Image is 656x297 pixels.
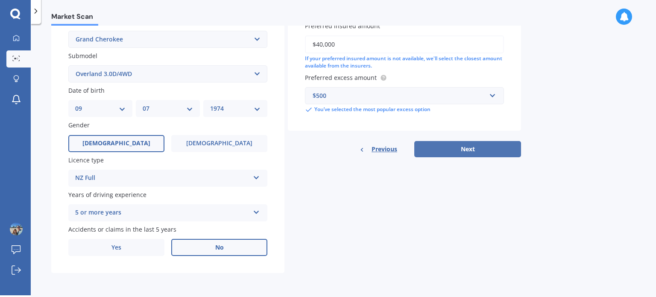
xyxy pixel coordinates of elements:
[68,86,105,94] span: Date of birth
[10,223,23,235] img: ACg8ocL5aw0dxJ_avfg7keYlyKEyszHVXpPvrgF0FNEX9v17LUAlcK21=s96-c
[68,191,146,199] span: Years of driving experience
[68,225,176,233] span: Accidents or claims in the last 5 years
[68,121,90,129] span: Gender
[68,52,97,60] span: Submodel
[186,140,252,147] span: [DEMOGRAPHIC_DATA]
[75,208,249,218] div: 5 or more years
[305,35,504,53] input: Enter amount
[372,143,397,156] span: Previous
[305,22,380,30] span: Preferred insured amount
[305,55,504,70] div: If your preferred insured amount is not available, we'll select the closest amount available from...
[215,244,224,251] span: No
[82,140,150,147] span: [DEMOGRAPHIC_DATA]
[51,12,98,24] span: Market Scan
[305,106,504,114] div: You’ve selected the most popular excess option
[111,244,121,251] span: Yes
[414,141,521,157] button: Next
[75,173,249,183] div: NZ Full
[313,91,486,100] div: $500
[305,74,377,82] span: Preferred excess amount
[68,156,104,164] span: Licence type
